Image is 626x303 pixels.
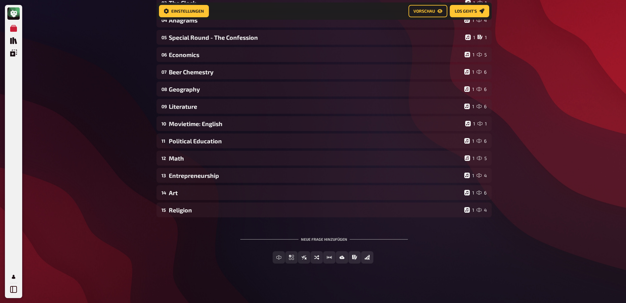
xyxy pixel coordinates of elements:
div: 11 [161,138,166,144]
span: Vorschau [413,9,435,13]
button: Freitext Eingabe [273,251,285,264]
div: 1 [465,35,475,40]
a: Mein Konto [7,271,20,283]
div: 1 [464,138,474,144]
div: 6 [477,138,487,144]
a: Los geht's [450,5,489,17]
div: Literature [169,103,462,110]
div: Geography [169,86,462,93]
div: 13 [161,173,166,178]
div: 12 [161,155,166,161]
div: 1 [464,190,474,195]
div: 6 [477,104,487,109]
button: Einfachauswahl [285,251,298,264]
div: 04 [161,17,166,23]
a: Meine Quizze [7,22,20,35]
div: 1 [464,86,474,92]
div: Religion [169,207,462,214]
div: Movietime: English [169,120,463,127]
div: 1 [465,155,474,161]
div: 05 [161,35,166,40]
button: Sortierfrage [311,251,323,264]
div: Beer Chemestry [169,68,462,76]
button: Wahr / Falsch [298,251,310,264]
a: Quiz Sammlung [7,35,20,47]
div: Art [169,189,462,196]
div: Anagrams [169,17,462,24]
div: 1 [464,69,474,75]
button: Bild-Antwort [336,251,348,264]
div: Neue Frage hinzufügen [240,227,408,246]
div: 09 [161,104,166,109]
div: Entrepreneurship [169,172,462,179]
div: 1 [464,104,474,109]
div: 06 [161,52,166,57]
div: 1 [478,35,487,40]
div: 10 [161,121,166,126]
div: Economics [169,51,462,58]
div: 1 [465,121,475,126]
div: 4 [477,207,487,213]
a: Einblendungen [7,47,20,59]
div: 15 [161,207,166,213]
span: Einstellungen [171,9,204,13]
div: 6 [477,69,487,75]
div: 4 [477,17,487,23]
div: 6 [477,86,487,92]
div: 08 [161,86,166,92]
div: Special Round - The Confession [169,34,463,41]
div: 4 [477,173,487,178]
button: Schätzfrage [323,251,335,264]
div: 1 [464,173,474,178]
button: Offline Frage [361,251,373,264]
span: Los geht's [455,9,477,13]
div: 6 [477,190,487,195]
a: Einstellungen [159,5,209,17]
div: 1 [465,52,474,57]
a: Vorschau [409,5,447,17]
div: 1 [478,121,487,126]
div: 1 [464,207,474,213]
div: 5 [477,155,487,161]
button: Prosa (Langtext) [348,251,361,264]
div: Political Education [169,137,462,145]
div: 07 [161,69,166,75]
div: 14 [161,190,166,195]
div: 5 [477,52,487,57]
div: 1 [464,17,474,23]
div: Math [169,155,462,162]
